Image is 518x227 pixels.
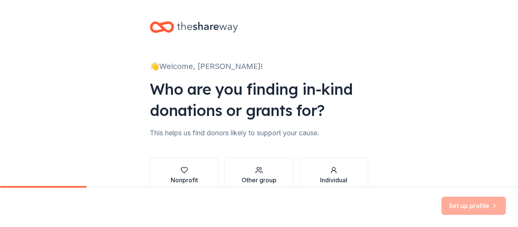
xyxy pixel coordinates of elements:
div: Who are you finding in-kind donations or grants for? [150,78,368,121]
div: 👋 Welcome, [PERSON_NAME]! [150,60,368,72]
button: Nonprofit [150,157,218,194]
button: Individual [300,157,368,194]
div: This helps us find donors likely to support your cause. [150,127,368,139]
div: Individual [320,175,347,185]
div: Nonprofit [171,175,198,185]
div: Other group [242,175,276,185]
button: Other group [224,157,293,194]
